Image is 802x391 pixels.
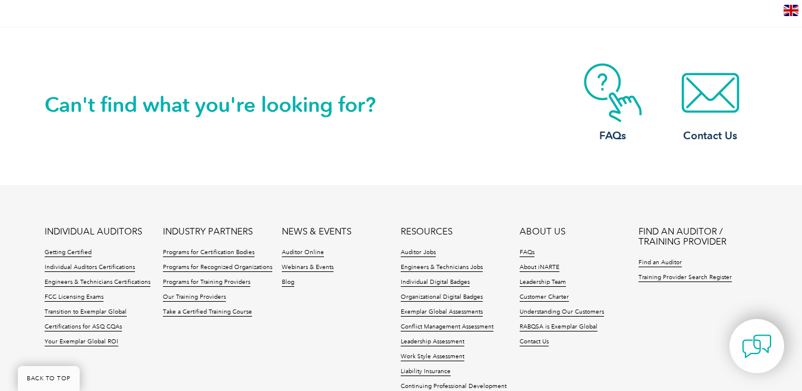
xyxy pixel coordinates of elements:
[282,227,351,237] a: NEWS & EVENTS
[163,279,250,287] a: Programs for Training Providers
[520,338,549,346] a: Contact Us
[520,279,566,287] a: Leadership Team
[520,323,597,331] a: RABQSA is Exemplar Global
[163,227,253,237] a: INDUSTRY PARTNERS
[45,249,92,257] a: Getting Certified
[565,129,661,143] h3: FAQs
[45,293,103,302] a: FCC Licensing Exams
[520,227,565,237] a: ABOUT US
[282,249,324,257] a: Auditor Online
[45,308,127,317] a: Transition to Exemplar Global
[639,227,757,247] a: FIND AN AUDITOR / TRAINING PROVIDER
[401,293,483,302] a: Organizational Digital Badges
[401,227,452,237] a: RESOURCES
[401,264,483,272] a: Engineers & Technicians Jobs
[401,323,493,331] a: Conflict Management Assessment
[163,264,272,272] a: Programs for Recognized Organizations
[520,293,569,302] a: Customer Charter
[520,264,559,272] a: About iNARTE
[742,331,772,361] img: contact-chat.png
[520,308,604,317] a: Understanding Our Customers
[45,323,122,331] a: Certifications for ASQ CQAs
[401,368,451,376] a: Liability Insurance
[401,279,470,287] a: Individual Digital Badges
[639,259,682,267] a: Find an Auditor
[45,95,401,114] h2: Can't find what you're looking for?
[163,308,252,317] a: Take a Certified Training Course
[401,338,464,346] a: Leadership Assessment
[45,227,142,237] a: INDIVIDUAL AUDITORS
[663,129,758,143] h3: Contact Us
[282,279,294,287] a: Blog
[520,249,534,257] a: FAQs
[282,264,334,272] a: Webinars & Events
[401,353,464,361] a: Work Style Assessment
[45,279,150,287] a: Engineers & Technicians Certifications
[18,366,80,391] a: BACK TO TOP
[663,63,758,123] img: contact-email.webp
[163,249,254,257] a: Programs for Certification Bodies
[565,63,661,143] a: FAQs
[163,293,226,302] a: Our Training Providers
[565,63,661,123] img: contact-faq.webp
[45,264,135,272] a: Individual Auditors Certifications
[401,249,436,257] a: Auditor Jobs
[45,338,118,346] a: Your Exemplar Global ROI
[663,63,758,143] a: Contact Us
[784,5,798,16] img: en
[401,308,483,317] a: Exemplar Global Assessments
[639,274,732,282] a: Training Provider Search Register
